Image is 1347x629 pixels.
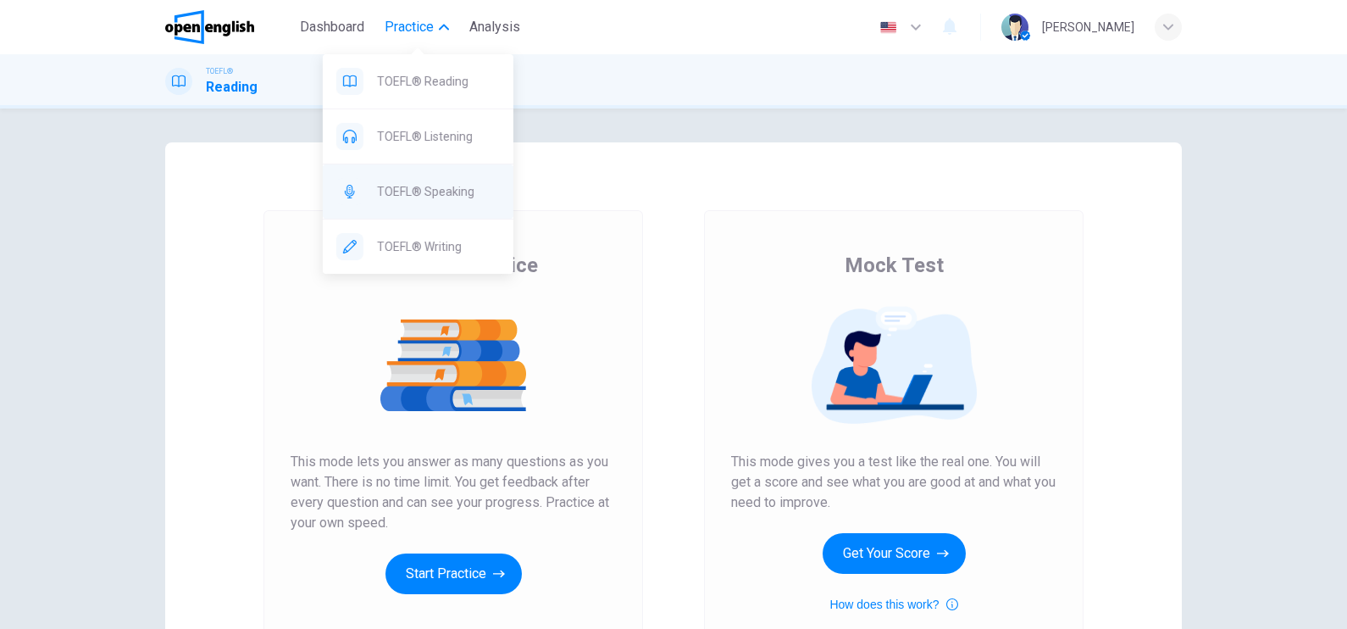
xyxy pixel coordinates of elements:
[377,181,500,202] span: TOEFL® Speaking
[165,10,293,44] a: OpenEnglish logo
[823,533,966,574] button: Get Your Score
[323,109,513,164] div: TOEFL® Listening
[300,17,364,37] span: Dashboard
[323,164,513,219] div: TOEFL® Speaking
[829,594,957,615] button: How does this work?
[469,17,520,37] span: Analysis
[731,452,1056,513] span: This mode gives you a test like the real one. You will get a score and see what you are good at a...
[377,237,500,257] span: TOEFL® Writing
[206,77,258,97] h1: Reading
[165,10,254,44] img: OpenEnglish logo
[377,126,500,147] span: TOEFL® Listening
[377,71,500,92] span: TOEFL® Reading
[845,252,944,279] span: Mock Test
[323,54,513,109] div: TOEFL® Reading
[463,12,527,42] button: Analysis
[378,12,456,42] button: Practice
[323,220,513,274] div: TOEFL® Writing
[1001,14,1028,41] img: Profile picture
[878,21,899,34] img: en
[1042,17,1134,37] div: [PERSON_NAME]
[206,65,233,77] span: TOEFL®
[293,12,371,42] button: Dashboard
[385,17,434,37] span: Practice
[385,554,522,594] button: Start Practice
[291,452,616,533] span: This mode lets you answer as many questions as you want. There is no time limit. You get feedback...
